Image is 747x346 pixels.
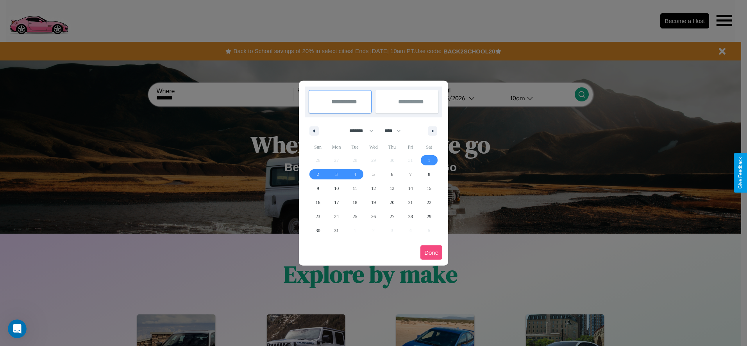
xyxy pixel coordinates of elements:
[334,181,339,195] span: 10
[371,181,376,195] span: 12
[327,209,345,224] button: 24
[383,181,401,195] button: 13
[346,141,364,153] span: Tue
[364,181,382,195] button: 12
[427,195,431,209] span: 22
[309,195,327,209] button: 16
[309,167,327,181] button: 2
[364,167,382,181] button: 5
[383,209,401,224] button: 27
[334,195,339,209] span: 17
[364,195,382,209] button: 19
[409,167,412,181] span: 7
[420,153,438,167] button: 1
[401,181,420,195] button: 14
[401,141,420,153] span: Fri
[401,195,420,209] button: 21
[428,167,430,181] span: 8
[309,141,327,153] span: Sun
[408,209,413,224] span: 28
[346,181,364,195] button: 11
[309,209,327,224] button: 23
[383,141,401,153] span: Thu
[383,167,401,181] button: 6
[309,181,327,195] button: 9
[316,224,320,238] span: 30
[327,181,345,195] button: 10
[408,181,413,195] span: 14
[353,195,357,209] span: 18
[391,167,393,181] span: 6
[316,209,320,224] span: 23
[420,195,438,209] button: 22
[390,195,394,209] span: 20
[371,195,376,209] span: 19
[401,167,420,181] button: 7
[390,181,394,195] span: 13
[327,224,345,238] button: 31
[353,209,357,224] span: 25
[364,141,382,153] span: Wed
[334,209,339,224] span: 24
[317,181,319,195] span: 9
[420,181,438,195] button: 15
[364,209,382,224] button: 26
[738,157,743,189] div: Give Feedback
[428,153,430,167] span: 1
[420,245,442,260] button: Done
[353,181,357,195] span: 11
[346,167,364,181] button: 4
[346,209,364,224] button: 25
[346,195,364,209] button: 18
[420,209,438,224] button: 29
[427,181,431,195] span: 15
[408,195,413,209] span: 21
[401,209,420,224] button: 28
[371,209,376,224] span: 26
[309,224,327,238] button: 30
[8,319,27,338] iframe: Intercom live chat
[334,224,339,238] span: 31
[335,167,338,181] span: 3
[327,195,345,209] button: 17
[354,167,356,181] span: 4
[420,141,438,153] span: Sat
[372,167,375,181] span: 5
[317,167,319,181] span: 2
[383,195,401,209] button: 20
[316,195,320,209] span: 16
[327,141,345,153] span: Mon
[420,167,438,181] button: 8
[327,167,345,181] button: 3
[427,209,431,224] span: 29
[390,209,394,224] span: 27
